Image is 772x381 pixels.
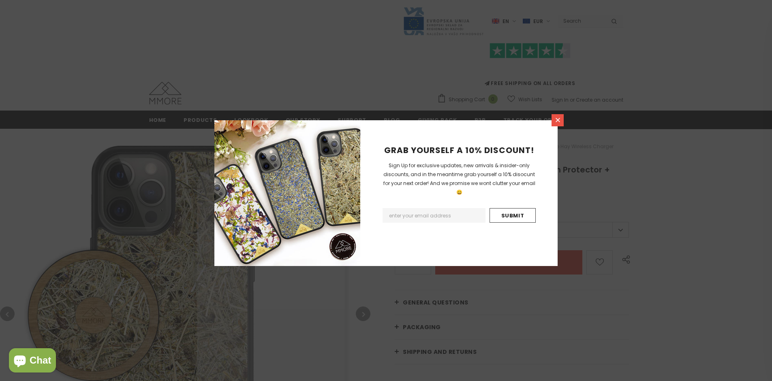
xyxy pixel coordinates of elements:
span: GRAB YOURSELF A 10% DISCOUNT! [384,145,534,156]
span: Sign Up for exclusive updates, new arrivals & insider-only discounts, and in the meantime grab yo... [383,162,535,196]
a: Close [552,114,564,126]
input: Submit [490,208,536,223]
input: Email Address [383,208,485,223]
inbox-online-store-chat: Shopify online store chat [6,348,58,375]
